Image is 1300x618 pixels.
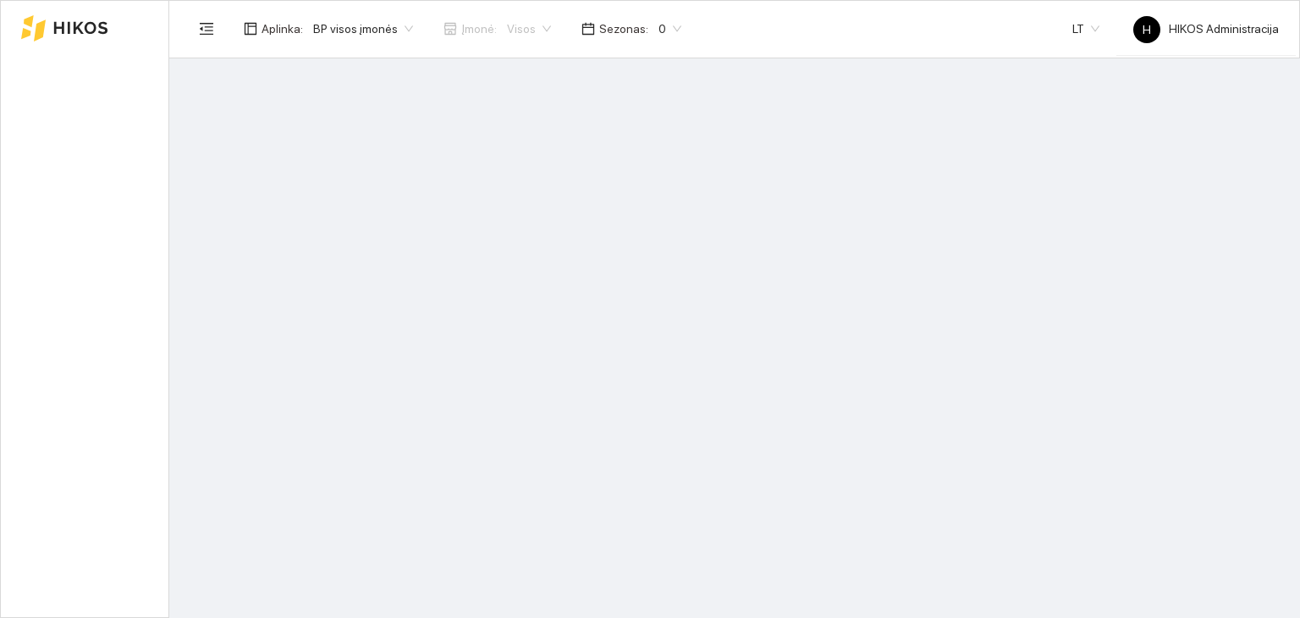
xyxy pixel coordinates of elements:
span: calendar [581,22,595,36]
span: LT [1072,16,1099,41]
span: 0 [658,16,681,41]
span: Visos [507,16,551,41]
span: HIKOS Administracija [1133,22,1279,36]
span: Aplinka : [262,19,303,38]
span: shop [443,22,457,36]
span: H [1143,16,1151,43]
span: Įmonė : [461,19,497,38]
span: layout [244,22,257,36]
button: menu-fold [190,12,223,46]
span: BP visos įmonės [313,16,413,41]
span: Sezonas : [599,19,648,38]
span: menu-fold [199,21,214,36]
